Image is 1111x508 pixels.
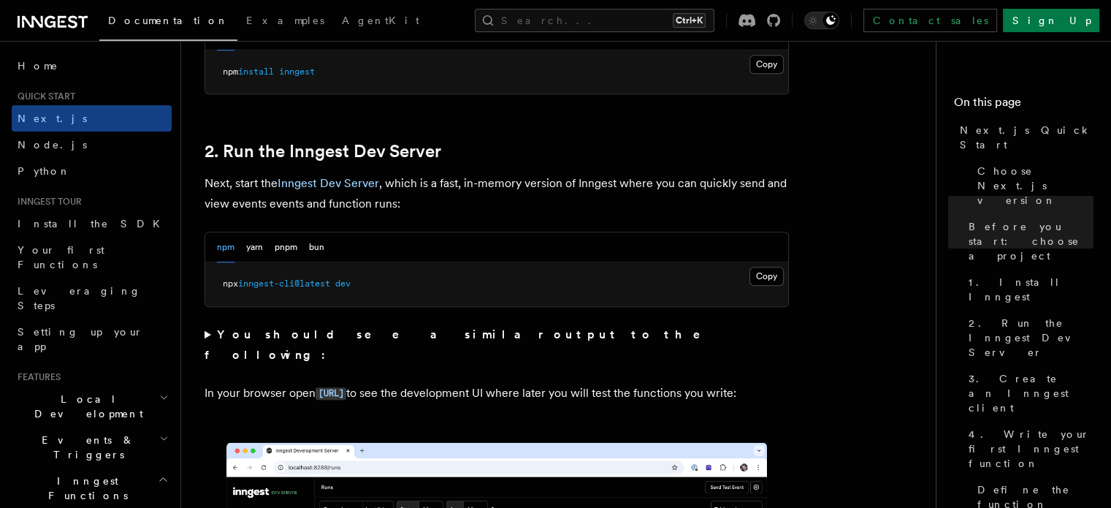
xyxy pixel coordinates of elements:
p: Next, start the , which is a fast, in-memory version of Inngest where you can quickly send and vi... [205,173,789,214]
button: Copy [749,267,784,286]
a: Contact sales [863,9,997,32]
a: 1. Install Inngest [963,269,1093,310]
a: Next.js [12,105,172,132]
strong: You should see a similar output to the following: [205,327,721,362]
a: Install the SDK [12,211,172,237]
span: Inngest Functions [12,474,158,503]
a: AgentKit [333,4,428,39]
span: Before you start: choose a project [969,219,1093,263]
a: Inngest Dev Server [278,176,379,190]
span: Setting up your app [18,326,143,352]
button: Search...Ctrl+K [475,9,714,32]
p: In your browser open to see the development UI where later you will test the functions you write: [205,383,789,404]
span: Python [18,165,71,177]
a: Choose Next.js version [971,158,1093,213]
span: Inngest tour [12,196,82,208]
span: 2. Run the Inngest Dev Server [969,316,1093,360]
button: Local Development [12,386,172,427]
span: Node.js [18,139,87,151]
a: Python [12,158,172,184]
a: 4. Write your first Inngest function [963,421,1093,477]
a: Node.js [12,132,172,158]
a: Before you start: choose a project [963,213,1093,269]
a: [URL] [316,386,346,400]
span: Your first Functions [18,244,104,270]
span: Choose Next.js version [977,164,1093,208]
button: bun [309,232,324,262]
a: 2. Run the Inngest Dev Server [205,141,441,162]
span: install [238,67,274,77]
span: Next.js Quick Start [960,123,1093,152]
span: Examples [246,15,324,26]
button: Events & Triggers [12,427,172,468]
summary: You should see a similar output to the following: [205,325,789,365]
button: pnpm [275,232,297,262]
a: 3. Create an Inngest client [963,365,1093,421]
a: Home [12,53,172,79]
a: Setting up your app [12,319,172,360]
span: Events & Triggers [12,433,159,462]
a: Sign Up [1003,9,1099,32]
span: dev [335,278,351,289]
h4: On this page [954,94,1093,117]
span: npx [223,278,238,289]
a: Next.js Quick Start [954,117,1093,158]
span: inngest-cli@latest [238,278,330,289]
a: Leveraging Steps [12,278,172,319]
a: Your first Functions [12,237,172,278]
kbd: Ctrl+K [673,13,706,28]
code: [URL] [316,387,346,400]
span: Local Development [12,392,159,421]
button: npm [217,232,234,262]
span: 4. Write your first Inngest function [969,427,1093,471]
span: AgentKit [342,15,419,26]
button: Toggle dark mode [804,12,839,29]
span: inngest [279,67,315,77]
span: Leveraging Steps [18,285,141,311]
span: 1. Install Inngest [969,275,1093,304]
span: Features [12,371,61,383]
span: 3. Create an Inngest client [969,371,1093,415]
button: Copy [749,55,784,74]
button: yarn [246,232,263,262]
span: Documentation [108,15,229,26]
span: Install the SDK [18,218,169,230]
a: 2. Run the Inngest Dev Server [963,310,1093,365]
span: Quick start [12,91,75,102]
a: Examples [237,4,333,39]
span: Next.js [18,113,87,124]
a: Documentation [99,4,237,41]
span: Home [18,58,58,73]
span: npm [223,67,238,77]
